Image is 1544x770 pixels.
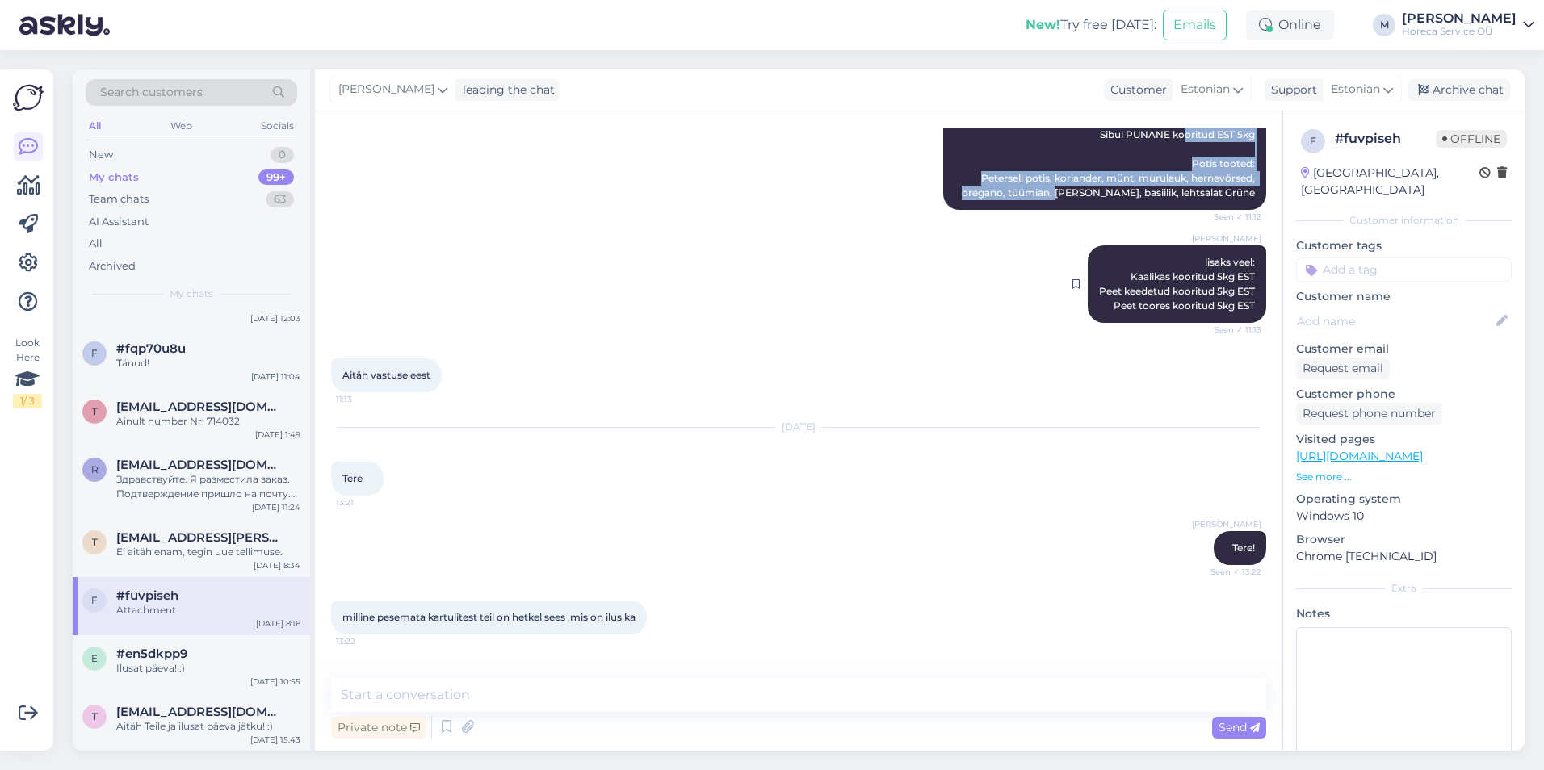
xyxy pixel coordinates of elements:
[456,82,555,98] div: leading the chat
[1296,237,1512,254] p: Customer tags
[13,336,42,408] div: Look Here
[254,559,300,571] div: [DATE] 8:34
[92,710,98,722] span: t
[1335,129,1436,149] div: # fuvpiseh
[1297,312,1493,330] input: Add name
[1296,288,1512,305] p: Customer name
[251,370,300,383] div: [DATE] 11:04
[271,147,294,163] div: 0
[338,81,434,98] span: [PERSON_NAME]
[1402,12,1534,38] a: [PERSON_NAME]Horeca Service OÜ
[1296,605,1512,622] p: Notes
[13,394,42,408] div: 1 / 3
[167,115,195,136] div: Web
[92,536,98,548] span: t
[116,341,186,356] span: #fqp70u8u
[89,147,113,163] div: New
[1201,211,1261,223] span: Seen ✓ 11:12
[1296,431,1512,448] p: Visited pages
[1219,720,1260,734] span: Send
[336,496,396,508] span: 13:21
[331,420,1266,434] div: [DATE]
[116,647,187,661] span: #en5dkpp9
[1296,531,1512,548] p: Browser
[255,429,300,441] div: [DATE] 1:49
[336,635,396,647] span: 13:22
[13,82,44,113] img: Askly Logo
[342,369,430,381] span: Aitäh vastuse eest
[89,191,149,207] div: Team chats
[116,603,300,617] div: Attachment
[1265,82,1317,98] div: Support
[1181,81,1230,98] span: Estonian
[336,393,396,405] span: 11:13
[1301,165,1479,199] div: [GEOGRAPHIC_DATA], [GEOGRAPHIC_DATA]
[1026,15,1156,35] div: Try free [DATE]:
[89,214,149,230] div: AI Assistant
[116,414,300,429] div: Ainult number Nr: 714032
[170,287,213,301] span: My chats
[1296,257,1512,282] input: Add a tag
[1026,17,1060,32] b: New!
[250,312,300,324] div: [DATE] 12:03
[116,661,300,676] div: Ilusat päeva! :)
[116,400,284,414] span: timofei@schlossle-hotels.com
[342,611,636,623] span: milline pesemata kartulitest teil on hetkel sees ,mis on ilus ka
[331,717,426,739] div: Private note
[1192,518,1261,530] span: [PERSON_NAME]
[116,356,300,370] div: Tänud!
[250,734,300,746] div: [DATE] 15:43
[1402,12,1517,25] div: [PERSON_NAME]
[1408,79,1510,101] div: Archive chat
[1296,341,1512,358] p: Customer email
[1296,386,1512,403] p: Customer phone
[1232,542,1255,554] span: Tere!
[1296,548,1512,565] p: Chrome [TECHNICAL_ID]
[1201,566,1261,578] span: Seen ✓ 13:22
[91,594,98,606] span: f
[89,258,136,274] div: Archived
[89,169,139,186] div: My chats
[1296,470,1512,484] p: See more ...
[91,652,98,664] span: e
[91,463,99,475] span: r
[1331,81,1380,98] span: Estonian
[116,545,300,559] div: Ei aitäh enam, tegin uue tellimuse.
[1201,324,1261,336] span: Seen ✓ 11:13
[1402,25,1517,38] div: Horeca Service OÜ
[1246,10,1334,40] div: Online
[1296,213,1512,228] div: Customer information
[116,472,300,501] div: Здравствуйте. Я разместила заказ. Подтверждение пришло на почту. Как оплачивать товар?
[1104,82,1167,98] div: Customer
[250,676,300,688] div: [DATE] 10:55
[92,405,98,417] span: t
[342,472,363,484] span: Tere
[116,458,284,472] span: rench2003@gmail.com
[100,84,203,101] span: Search customers
[1296,581,1512,596] div: Extra
[252,501,300,513] div: [DATE] 11:24
[1373,14,1395,36] div: M
[266,191,294,207] div: 63
[256,617,300,630] div: [DATE] 8:16
[86,115,104,136] div: All
[1296,403,1442,425] div: Request phone number
[116,530,284,545] span: tallinn.manni@daily.ee
[89,236,103,252] div: All
[1163,10,1227,40] button: Emails
[116,705,284,719] span: terje.piip@mail.ee
[1436,130,1507,148] span: Offline
[1296,449,1423,463] a: [URL][DOMAIN_NAME]
[116,588,178,603] span: #fuvpiseh
[1296,491,1512,508] p: Operating system
[1310,135,1316,147] span: f
[1296,508,1512,525] p: Windows 10
[258,169,294,186] div: 99+
[91,347,98,359] span: f
[1192,232,1261,245] span: [PERSON_NAME]
[1296,358,1390,379] div: Request email
[258,115,297,136] div: Socials
[116,719,300,734] div: Aitäh Teile ja ilusat päeva jätku! :)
